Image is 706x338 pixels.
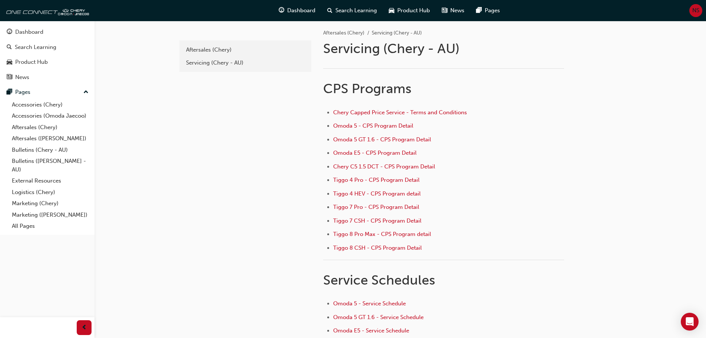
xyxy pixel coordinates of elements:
button: NS [689,4,702,17]
span: Service Schedules [323,272,435,288]
div: Pages [15,88,30,96]
a: Tiggo 7 CSH - CPS Program Detail [333,217,421,224]
a: Dashboard [3,25,92,39]
span: prev-icon [82,323,87,332]
a: Omoda 5 GT 1.6 - Service Schedule [333,314,424,321]
a: Logistics (Chery) [9,187,92,198]
div: Servicing (Chery - AU) [186,59,305,67]
span: Dashboard [287,6,315,15]
span: NS [692,6,699,15]
h1: Servicing (Chery - AU) [323,40,566,57]
span: news-icon [7,74,12,81]
a: news-iconNews [436,3,470,18]
a: search-iconSearch Learning [321,3,383,18]
a: Marketing ([PERSON_NAME]) [9,209,92,221]
a: Aftersales (Chery) [9,122,92,133]
a: Product Hub [3,55,92,69]
a: Chery Capped Price Service - Terms and Conditions [333,109,467,116]
a: Omoda E5 - Service Schedule [333,327,409,334]
a: Omoda 5 - CPS Program Detail [333,122,413,129]
a: Omoda 5 GT 1.6 - CPS Program Detail [333,136,431,143]
a: guage-iconDashboard [273,3,321,18]
a: pages-iconPages [470,3,506,18]
a: car-iconProduct Hub [383,3,436,18]
a: All Pages [9,220,92,232]
span: search-icon [327,6,332,15]
a: Servicing (Chery - AU) [182,56,308,69]
a: Omoda E5 - CPS Program Detail [333,150,417,156]
span: guage-icon [7,29,12,36]
a: Tiggo 7 Pro - CPS Program Detail [333,204,419,210]
a: Tiggo 4 HEV - CPS Program detail [333,190,421,197]
span: search-icon [7,44,12,51]
span: car-icon [389,6,394,15]
span: pages-icon [476,6,482,15]
span: Pages [485,6,500,15]
a: Bulletins ([PERSON_NAME] - AU) [9,155,92,175]
button: Pages [3,85,92,99]
a: Omoda 5 - Service Schedule [333,300,406,307]
button: DashboardSearch LearningProduct HubNews [3,24,92,85]
span: guage-icon [279,6,284,15]
a: Search Learning [3,40,92,54]
a: Aftersales (Chery) [182,43,308,56]
a: Accessories (Omoda Jaecoo) [9,110,92,122]
a: Aftersales ([PERSON_NAME]) [9,133,92,144]
span: up-icon [83,88,89,97]
div: Dashboard [15,28,43,36]
div: Aftersales (Chery) [186,46,305,54]
a: Tiggo 8 Pro Max - CPS Program detail [333,231,431,237]
a: Chery C5 1.5 DCT - CPS Program Detail [333,163,435,170]
a: External Resources [9,175,92,187]
a: Accessories (Chery) [9,99,92,111]
span: Search Learning [335,6,377,15]
div: Product Hub [15,58,48,66]
span: news-icon [442,6,447,15]
a: Tiggo 8 CSH - CPS Program Detail [333,245,422,251]
img: oneconnect [4,3,89,18]
span: pages-icon [7,89,12,96]
a: Marketing (Chery) [9,198,92,209]
a: Aftersales (Chery) [323,30,364,36]
div: Open Intercom Messenger [681,313,699,331]
div: News [15,73,29,82]
a: Tiggo 4 Pro - CPS Program Detail [333,177,420,183]
span: car-icon [7,59,12,66]
span: News [450,6,464,15]
span: CPS Programs [323,81,411,96]
span: Product Hub [397,6,430,15]
li: Servicing (Chery - AU) [372,29,422,37]
a: Bulletins (Chery - AU) [9,144,92,156]
a: News [3,70,92,84]
div: Search Learning [15,43,56,52]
